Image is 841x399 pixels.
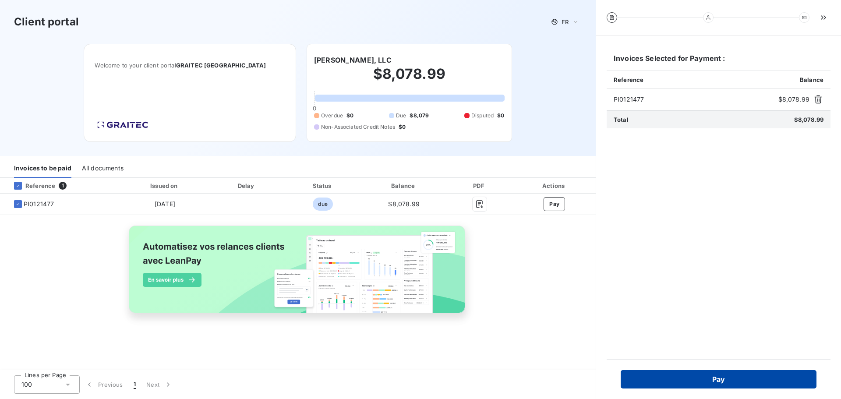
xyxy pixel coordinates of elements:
span: Due [396,112,406,120]
span: $8,079 [410,112,429,120]
img: Company logo [95,119,151,131]
span: PI0121477 [24,200,54,208]
span: Disputed [471,112,494,120]
span: $0 [399,123,406,131]
div: All documents [82,159,124,178]
h3: Client portal [14,14,79,30]
div: Delay [212,181,283,190]
button: Pay [621,370,816,388]
span: Total [614,116,629,123]
div: Invoices to be paid [14,159,71,178]
span: Overdue [321,112,343,120]
span: 1 [134,380,136,389]
div: Status [286,181,360,190]
div: PDF [448,181,512,190]
div: Balance [364,181,445,190]
span: 0 [313,105,316,112]
span: Non-Associated Credit Notes [321,123,395,131]
span: $8,078.99 [794,116,823,123]
span: Reference [614,76,643,83]
div: Reference [7,182,55,190]
div: Issued on [122,181,208,190]
span: due [313,198,332,211]
span: 1 [59,182,67,190]
span: $0 [497,112,504,120]
button: Pay [544,197,565,211]
button: Next [141,375,178,394]
span: Welcome to your client portal [95,62,285,69]
h2: $8,078.99 [314,65,505,92]
div: Actions [515,181,594,190]
button: 1 [128,375,141,394]
h6: Invoices Selected for Payment : [607,53,830,71]
span: Balance [800,76,823,83]
img: banner [121,220,475,328]
span: GRAITEC [GEOGRAPHIC_DATA] [176,62,266,69]
span: FR [562,18,569,25]
span: $8,078.99 [778,95,809,104]
span: 100 [21,380,32,389]
span: $8,078.99 [388,200,419,208]
span: [DATE] [155,200,175,208]
span: $0 [346,112,353,120]
h6: [PERSON_NAME], LLC [314,55,392,65]
span: PI0121477 [614,95,775,104]
button: Previous [80,375,128,394]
